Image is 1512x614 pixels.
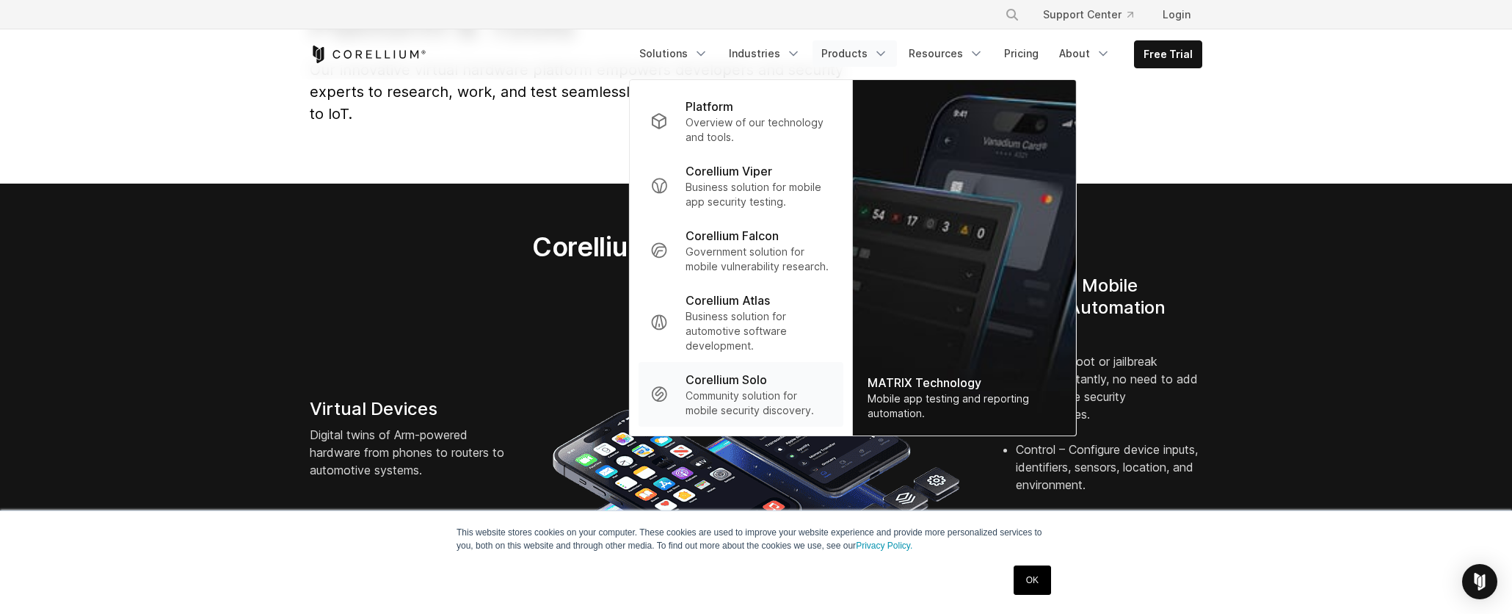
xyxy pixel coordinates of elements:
[639,153,843,218] a: Corellium Viper Business solution for mobile app security testing.
[686,98,733,115] p: Platform
[310,426,511,479] p: Digital twins of Arm-powered hardware from phones to routers to automotive systems.
[639,89,843,153] a: Platform Overview of our technology and tools.
[686,389,832,418] p: Community solution for mobile security discovery.
[686,371,767,389] p: Corellium Solo
[310,508,511,530] h4: Hypervisor
[1014,566,1051,595] a: OK
[900,40,992,67] a: Resources
[856,541,912,551] a: Privacy Policy.
[813,40,897,67] a: Products
[686,245,832,274] p: Government solution for mobile vulnerability research.
[639,362,843,427] a: Corellium Solo Community solution for mobile security discovery.
[686,180,832,209] p: Business solution for mobile app security testing.
[1016,441,1202,511] li: Control – Configure device inputs, identifiers, sensors, location, and environment.
[1151,1,1202,28] a: Login
[853,80,1076,436] img: Matrix_WebNav_1x
[630,40,717,67] a: Solutions
[310,61,892,123] span: Our innovative virtual hardware platform empowers developers and security experts to research, wo...
[999,1,1025,28] button: Search
[868,391,1061,421] div: Mobile app testing and reporting automation.
[310,398,511,420] h4: Virtual Devices
[686,162,772,180] p: Corellium Viper
[868,374,1061,391] div: MATRIX Technology
[853,80,1076,436] a: MATRIX Technology Mobile app testing and reporting automation.
[1462,564,1497,599] div: Open Intercom Messenger
[463,231,1048,263] h2: Corellium Virtual Hardware Platform
[639,283,843,362] a: Corellium Atlas Business solution for automotive software development.
[686,292,770,309] p: Corellium Atlas
[1001,275,1202,341] h4: Powerful Mobile Testing Automation Tools
[686,227,779,245] p: Corellium Falcon
[720,40,810,67] a: Industries
[639,218,843,283] a: Corellium Falcon Government solution for mobile vulnerability research.
[987,1,1202,28] div: Navigation Menu
[630,40,1202,68] div: Navigation Menu
[1016,353,1202,441] li: Access – Root or jailbreak devices instantly, no need to add code or use security vulnerabilities.
[1135,41,1202,68] a: Free Trial
[1031,1,1145,28] a: Support Center
[457,526,1055,552] p: This website stores cookies on your computer. These cookies are used to improve your website expe...
[686,309,832,353] p: Business solution for automotive software development.
[995,40,1047,67] a: Pricing
[686,115,832,145] p: Overview of our technology and tools.
[310,46,426,63] a: Corellium Home
[1050,40,1119,67] a: About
